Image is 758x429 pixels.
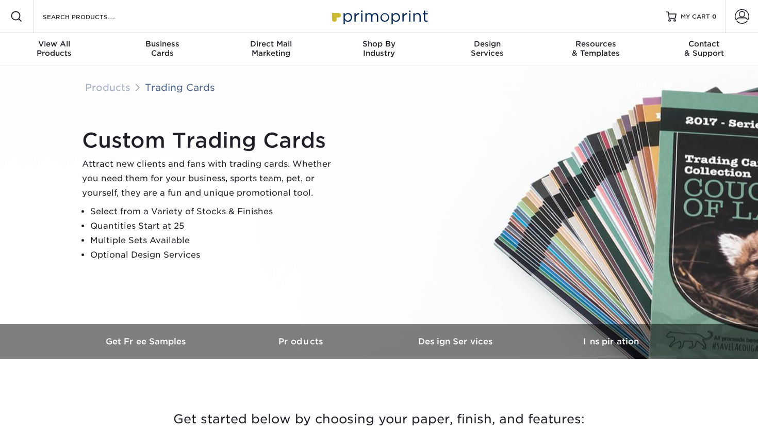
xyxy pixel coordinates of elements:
[82,157,340,200] p: Attract new clients and fans with trading cards. Whether you need them for your business, sports ...
[541,39,650,49] span: Resources
[108,39,217,49] span: Business
[650,39,758,58] div: & Support
[70,337,224,346] h3: Get Free Samples
[90,248,340,262] li: Optional Design Services
[108,39,217,58] div: Cards
[379,324,534,359] a: Design Services
[650,39,758,49] span: Contact
[217,39,325,49] span: Direct Mail
[534,324,688,359] a: Inspiration
[541,39,650,58] div: & Templates
[534,337,688,346] h3: Inspiration
[433,39,541,49] span: Design
[650,33,758,66] a: Contact& Support
[224,337,379,346] h3: Products
[42,10,142,23] input: SEARCH PRODUCTS.....
[712,13,717,20] span: 0
[325,39,433,58] div: Industry
[541,33,650,66] a: Resources& Templates
[433,39,541,58] div: Services
[82,128,340,153] h1: Custom Trading Cards
[85,82,130,93] a: Products
[90,233,340,248] li: Multiple Sets Available
[108,33,217,66] a: BusinessCards
[217,33,325,66] a: Direct MailMarketing
[217,39,325,58] div: Marketing
[379,337,534,346] h3: Design Services
[145,82,215,93] a: Trading Cards
[90,219,340,233] li: Quantities Start at 25
[70,324,224,359] a: Get Free Samples
[681,12,710,21] span: MY CART
[90,204,340,219] li: Select from a Variety of Stocks & Finishes
[433,33,541,66] a: DesignServices
[325,33,433,66] a: Shop ByIndustry
[224,324,379,359] a: Products
[325,39,433,49] span: Shop By
[327,5,431,27] img: Primoprint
